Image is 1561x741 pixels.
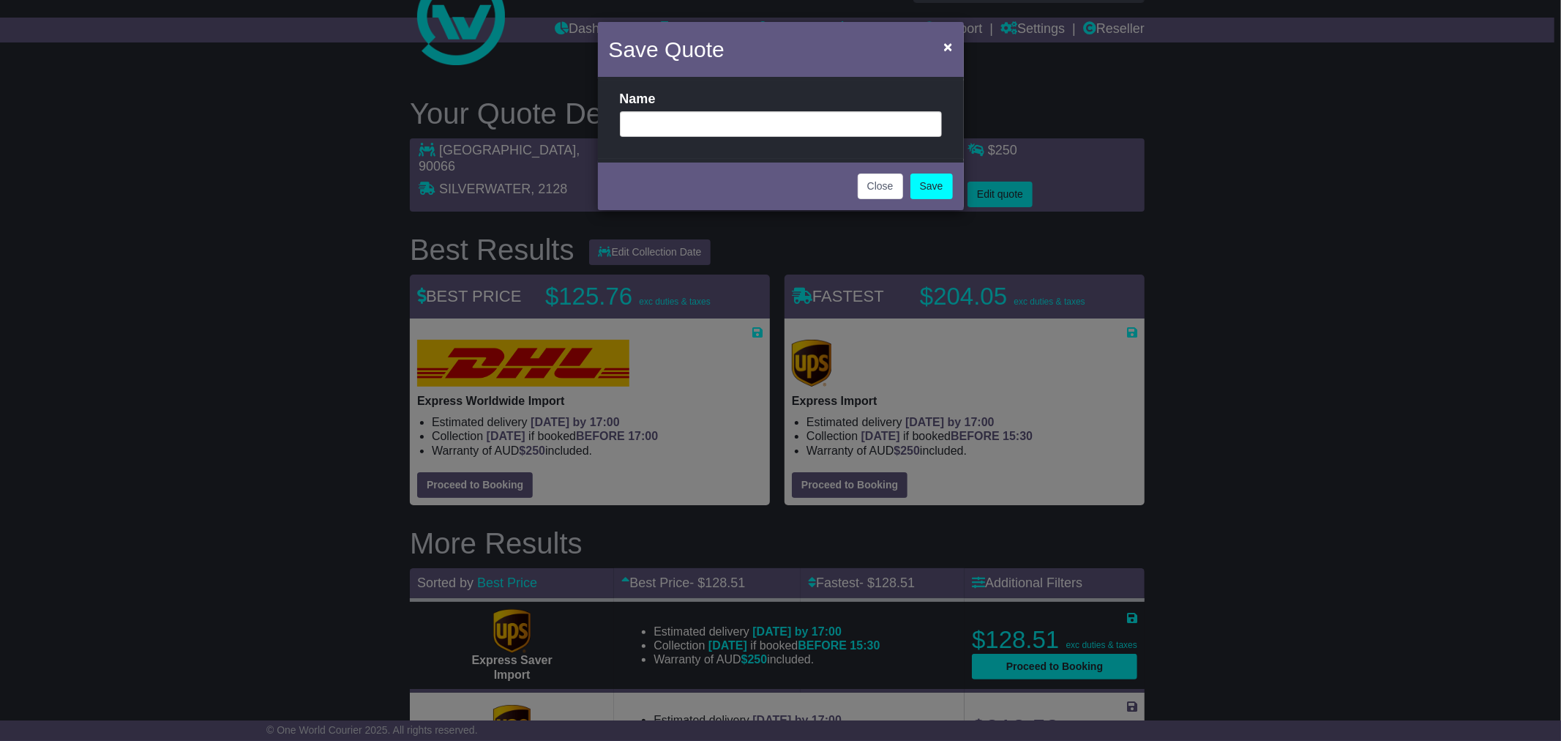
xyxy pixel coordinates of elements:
button: Close [936,31,959,62]
button: Close [858,174,903,199]
span: × [943,38,952,55]
a: Save [910,174,953,199]
h4: Save Quote [609,33,725,66]
label: Name [620,92,656,108]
